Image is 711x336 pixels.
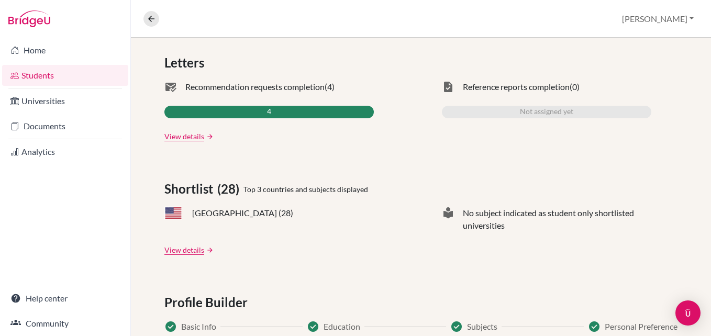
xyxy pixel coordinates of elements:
span: Profile Builder [164,293,252,312]
a: Help center [2,288,128,309]
a: View details [164,244,204,255]
span: US [164,207,182,220]
div: Open Intercom Messenger [675,300,701,326]
span: (28) [217,180,243,198]
span: Success [164,320,177,333]
span: Success [307,320,319,333]
span: Success [588,320,601,333]
span: Top 3 countries and subjects displayed [243,184,368,195]
a: arrow_forward [204,133,214,140]
span: task [442,81,454,93]
span: No subject indicated as student only shortlisted universities [463,207,651,232]
span: Basic Info [181,320,216,333]
a: Community [2,313,128,334]
a: Documents [2,116,128,137]
span: Recommendation requests completion [185,81,325,93]
span: Education [324,320,360,333]
span: Subjects [467,320,497,333]
span: local_library [442,207,454,232]
span: Success [450,320,463,333]
img: Bridge-U [8,10,50,27]
span: (4) [325,81,335,93]
span: 4 [267,106,271,118]
a: arrow_forward [204,247,214,254]
a: Analytics [2,141,128,162]
a: View details [164,131,204,142]
span: (0) [570,81,580,93]
span: Letters [164,53,208,72]
span: Shortlist [164,180,217,198]
a: Universities [2,91,128,111]
span: Reference reports completion [463,81,570,93]
button: [PERSON_NAME] [617,9,698,29]
span: Personal Preference [605,320,677,333]
span: Not assigned yet [520,106,573,118]
a: Students [2,65,128,86]
a: Home [2,40,128,61]
span: mark_email_read [164,81,177,93]
span: [GEOGRAPHIC_DATA] (28) [192,207,293,219]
